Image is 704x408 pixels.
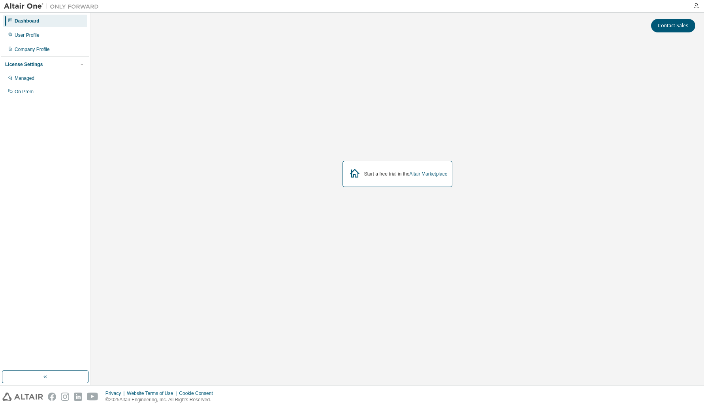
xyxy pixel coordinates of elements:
p: © 2025 Altair Engineering, Inc. All Rights Reserved. [105,397,218,403]
div: Privacy [105,390,127,397]
img: Altair One [4,2,103,10]
img: instagram.svg [61,393,69,401]
div: Dashboard [15,18,40,24]
div: License Settings [5,61,43,68]
button: Contact Sales [651,19,695,32]
a: Altair Marketplace [409,171,447,177]
div: On Prem [15,89,34,95]
div: Website Terms of Use [127,390,179,397]
img: linkedin.svg [74,393,82,401]
div: Start a free trial in the [364,171,448,177]
div: Managed [15,75,34,81]
img: altair_logo.svg [2,393,43,401]
img: youtube.svg [87,393,98,401]
div: Cookie Consent [179,390,217,397]
div: User Profile [15,32,40,38]
div: Company Profile [15,46,50,53]
img: facebook.svg [48,393,56,401]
